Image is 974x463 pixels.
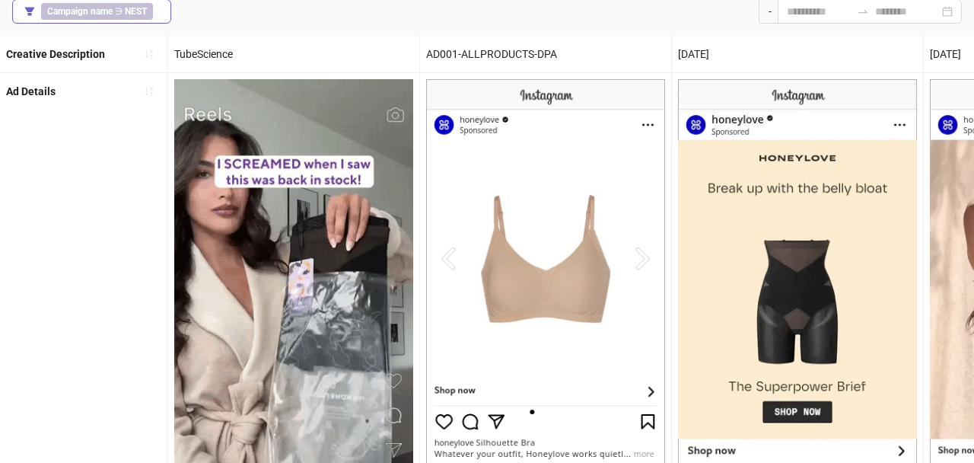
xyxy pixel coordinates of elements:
[6,85,56,97] b: Ad Details
[41,3,153,20] span: ∋
[47,6,113,17] b: Campaign name
[125,6,147,17] b: NEST
[672,36,923,72] div: [DATE]
[857,5,869,18] span: swap-right
[6,48,105,60] b: Creative Description
[144,49,154,59] span: sort-ascending
[420,36,671,72] div: AD001-ALLPRODUCTS-DPA
[168,36,419,72] div: TubeScience
[857,5,869,18] span: to
[24,6,35,17] span: filter
[144,86,154,97] span: sort-ascending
